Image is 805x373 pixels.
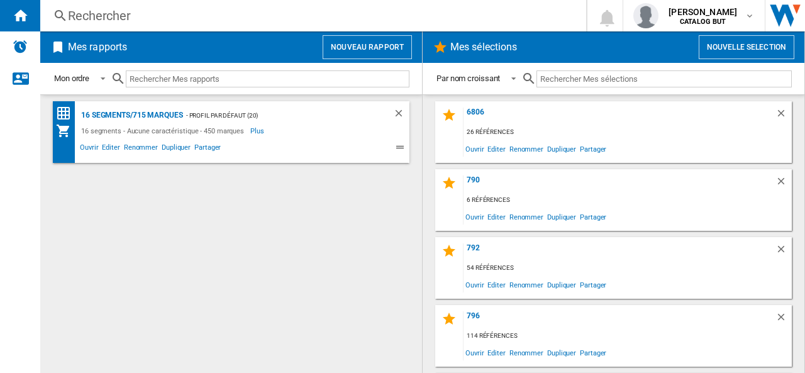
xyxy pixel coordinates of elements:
span: Ouvrir [464,344,486,361]
span: Editer [100,142,121,157]
input: Rechercher Mes sélections [536,70,792,87]
div: Matrice des prix [56,106,78,121]
span: Dupliquer [160,142,192,157]
span: Editer [486,208,507,225]
div: Rechercher [68,7,553,25]
div: Supprimer [393,108,409,123]
div: 114 références [464,328,792,344]
span: Partager [192,142,223,157]
div: 26 références [464,125,792,140]
div: Mon ordre [54,74,89,83]
span: Editer [486,276,507,293]
span: Renommer [508,140,545,157]
div: Par nom croissant [436,74,500,83]
span: Ouvrir [78,142,100,157]
div: Supprimer [775,108,792,125]
span: Partager [578,276,608,293]
span: Plus [250,123,266,138]
span: Ouvrir [464,140,486,157]
span: Ouvrir [464,208,486,225]
div: 54 références [464,260,792,276]
div: 792 [464,243,775,260]
h2: Mes sélections [448,35,519,59]
img: profile.jpg [633,3,658,28]
div: 796 [464,311,775,328]
span: Renommer [508,344,545,361]
span: Editer [486,344,507,361]
span: Partager [578,208,608,225]
span: Dupliquer [545,140,578,157]
span: Dupliquer [545,344,578,361]
span: Dupliquer [545,276,578,293]
div: Supprimer [775,311,792,328]
span: Ouvrir [464,276,486,293]
div: Mon assortiment [56,123,78,138]
div: 6806 [464,108,775,125]
div: 790 [464,175,775,192]
div: Supprimer [775,243,792,260]
span: Renommer [508,276,545,293]
img: alerts-logo.svg [13,39,28,54]
span: Dupliquer [545,208,578,225]
input: Rechercher Mes rapports [126,70,409,87]
span: Renommer [122,142,160,157]
div: Supprimer [775,175,792,192]
div: 16 segments - Aucune caractéristique - 450 marques [78,123,250,138]
h2: Mes rapports [65,35,130,59]
span: Partager [578,344,608,361]
div: - Profil par défaut (20) [183,108,368,123]
b: CATALOG BUT [680,18,726,26]
span: Renommer [508,208,545,225]
button: Nouvelle selection [699,35,794,59]
span: Editer [486,140,507,157]
span: Partager [578,140,608,157]
div: 16 segments/715 marques [78,108,183,123]
span: [PERSON_NAME] [669,6,737,18]
div: 6 références [464,192,792,208]
button: Nouveau rapport [323,35,412,59]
